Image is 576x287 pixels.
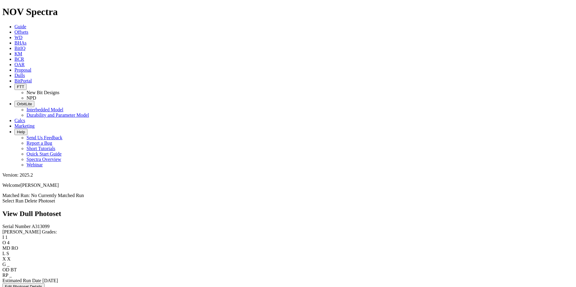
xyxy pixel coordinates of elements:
span: RO [11,245,18,251]
span: BT [11,267,17,272]
label: MD [2,245,10,251]
span: X [7,256,11,261]
a: Select Run [2,198,23,203]
span: Help [17,130,25,134]
a: Offsets [14,29,28,35]
label: X [2,256,6,261]
a: New Bit Designs [27,90,59,95]
label: Serial Number [2,224,31,229]
a: WD [14,35,23,40]
span: 4 [7,240,10,245]
button: OrbitLite [14,101,34,107]
a: Dulls [14,73,25,78]
a: Webinar [27,162,43,167]
span: A313099 [32,224,50,229]
span: FTT [17,85,24,89]
h1: NOV Spectra [2,6,574,17]
label: RP [2,273,8,278]
label: O [2,240,6,245]
a: Calcs [14,118,25,123]
a: BHAs [14,40,27,45]
span: [PERSON_NAME] [20,183,59,188]
a: Delete Photoset [25,198,55,203]
button: Help [14,129,27,135]
a: Guide [14,24,26,29]
div: Version: 2025.2 [2,172,574,178]
label: OD [2,267,9,272]
a: Proposal [14,67,31,73]
span: No Currently Matched Run [31,193,84,198]
a: BitPortal [14,78,32,83]
a: Report a Bug [27,140,52,146]
span: _ [7,262,10,267]
a: Short Tutorials [27,146,55,151]
h2: View Dull Photoset [2,210,574,218]
a: Durability and Parameter Model [27,113,89,118]
label: I [2,235,4,240]
a: NPD [27,95,36,100]
a: Send Us Feedback [27,135,62,140]
span: Matched Run: [2,193,30,198]
a: BitIQ [14,46,25,51]
label: Estimated Run Date [2,278,41,283]
a: Marketing [14,123,35,128]
label: G [2,262,6,267]
a: KM [14,51,22,56]
span: S [6,251,9,256]
span: OrbitLite [17,102,32,106]
a: Spectra Overview [27,157,61,162]
a: Quick Start Guide [27,151,61,156]
p: Welcome [2,183,574,188]
label: L [2,251,5,256]
span: [DATE] [42,278,58,283]
span: 1 [5,235,8,240]
span: _ [9,273,12,278]
a: OAR [14,62,25,67]
a: Interbedded Model [27,107,63,112]
button: FTT [14,84,27,90]
div: [PERSON_NAME] Grades: [2,229,574,235]
a: BCR [14,57,24,62]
